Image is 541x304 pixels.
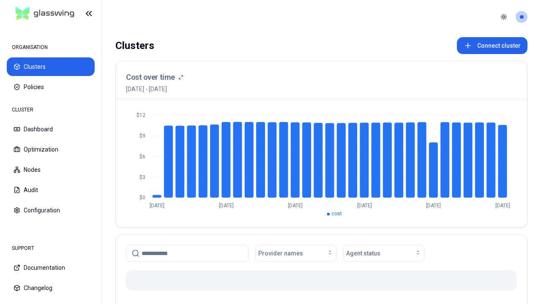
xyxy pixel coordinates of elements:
[7,201,95,220] button: Configuration
[139,154,145,160] tspan: $6
[7,57,95,76] button: Clusters
[357,203,372,209] tspan: [DATE]
[7,140,95,159] button: Optimization
[7,39,95,56] div: ORGANISATION
[258,249,303,258] span: Provider names
[139,133,145,139] tspan: $9
[457,37,527,54] button: Connect cluster
[12,4,78,24] img: GlassWing
[343,245,424,262] button: Agent status
[495,203,510,209] tspan: [DATE]
[150,203,164,209] tspan: [DATE]
[346,249,380,258] span: Agent status
[7,160,95,179] button: Nodes
[7,120,95,138] button: Dashboard
[331,211,342,217] span: cost
[7,101,95,118] div: CLUSTER
[126,85,183,93] span: [DATE] - [DATE]
[7,78,95,96] button: Policies
[126,71,175,83] h3: Cost over time
[219,203,234,209] tspan: [DATE]
[139,195,145,201] tspan: $0
[7,181,95,199] button: Audit
[255,245,336,262] button: Provider names
[137,112,145,118] tspan: $12
[288,203,303,209] tspan: [DATE]
[7,279,95,297] button: Changelog
[7,240,95,257] div: SUPPORT
[139,174,145,180] tspan: $3
[426,203,441,209] tspan: [DATE]
[115,37,154,54] div: Clusters
[7,258,95,277] button: Documentation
